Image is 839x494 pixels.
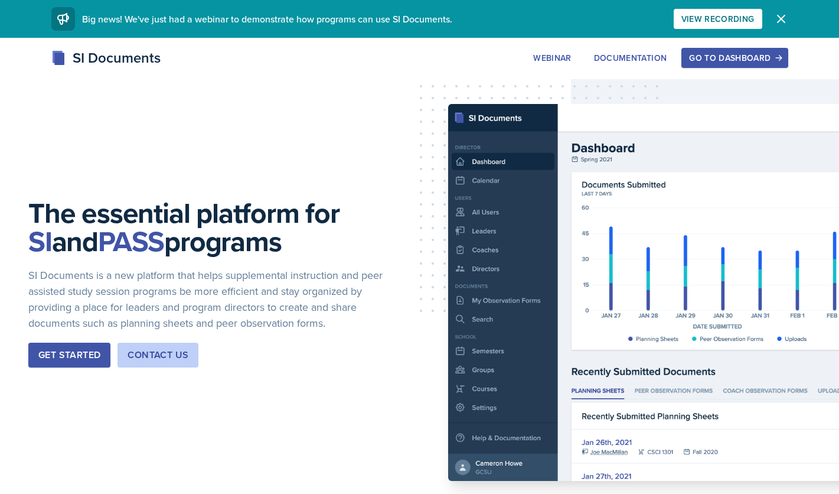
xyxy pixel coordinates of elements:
span: Big news! We've just had a webinar to demonstrate how programs can use SI Documents. [82,12,452,25]
div: Get Started [38,348,100,362]
div: Webinar [533,53,571,63]
button: Documentation [586,48,675,68]
button: View Recording [674,9,762,29]
button: Get Started [28,343,110,368]
div: View Recording [681,14,755,24]
div: Contact Us [128,348,188,362]
div: Documentation [594,53,667,63]
div: Go to Dashboard [689,53,780,63]
button: Webinar [525,48,579,68]
div: SI Documents [51,47,161,69]
button: Go to Dashboard [681,48,788,68]
button: Contact Us [117,343,198,368]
